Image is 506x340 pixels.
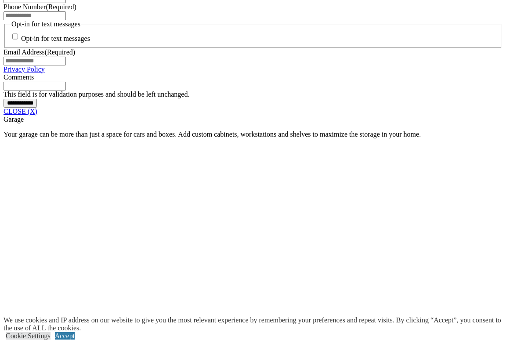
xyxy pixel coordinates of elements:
[46,3,76,11] span: (Required)
[4,116,24,123] span: Garage
[55,332,75,340] a: Accept
[4,90,502,98] div: This field is for validation purposes and should be left unchanged.
[4,3,76,11] label: Phone Number
[4,316,506,332] div: We use cookies and IP address on our website to give you the most relevant experience by remember...
[21,35,90,43] label: Opt-in for text messages
[4,65,45,73] a: Privacy Policy
[4,73,34,81] label: Comments
[4,48,75,56] label: Email Address
[4,108,37,115] a: CLOSE (X)
[4,130,502,138] p: Your garage can be more than just a space for cars and boxes. Add custom cabinets, workstations a...
[6,332,51,340] a: Cookie Settings
[11,20,81,28] legend: Opt-in for text messages
[45,48,75,56] span: (Required)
